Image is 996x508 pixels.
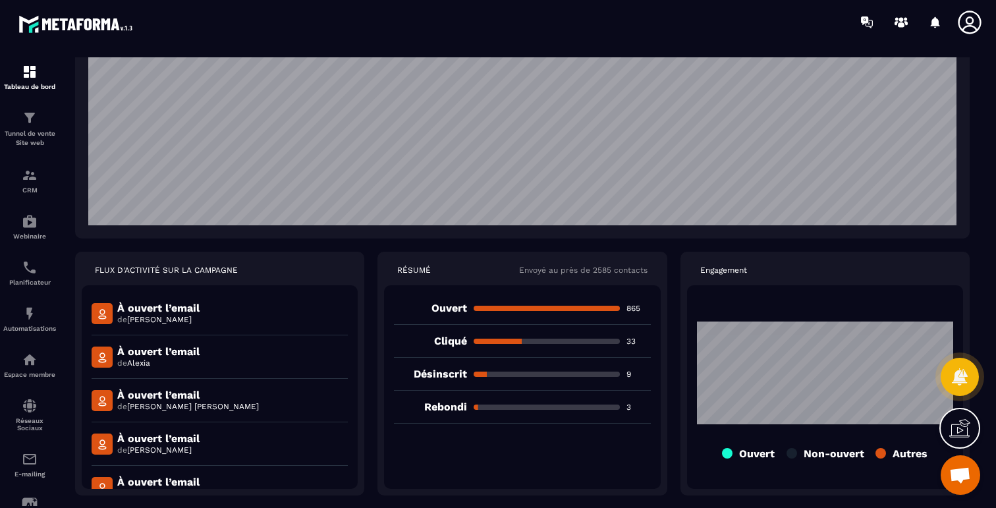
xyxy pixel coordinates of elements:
img: social-network [22,398,38,414]
p: de [117,358,200,368]
p: Engagement [700,265,747,275]
img: automations [22,352,38,368]
a: automationsautomationsEspace membre [3,342,56,388]
p: Envoyé au près de 2585 contacts [519,265,648,275]
a: automationsautomationsWebinaire [3,204,56,250]
img: formation [22,167,38,183]
img: formation [22,110,38,126]
p: de [117,314,200,325]
p: Tunnel de vente Site web [3,129,56,148]
a: formationformationCRM [3,157,56,204]
p: Tableau de bord [3,83,56,90]
p: Non-ouvert [804,447,864,460]
a: automationsautomationsAutomatisations [3,296,56,342]
p: 33 [626,336,651,347]
p: Automatisations [3,325,56,332]
a: formationformationTableau de bord [3,54,56,100]
a: emailemailE-mailing [3,441,56,488]
img: scheduler [22,260,38,275]
p: Réseaux Sociaux [3,417,56,432]
p: Cliqué [394,335,467,347]
p: Webinaire [3,233,56,240]
p: Désinscrit [394,368,467,380]
p: Espace membre [3,371,56,378]
img: mail-detail-icon.f3b144a5.svg [92,390,113,411]
img: formation [22,64,38,80]
p: FLUX D'ACTIVITÉ SUR LA CAMPAGNE [95,265,238,275]
img: automations [22,306,38,322]
img: email [22,451,38,467]
p: À ouvert l’email [117,432,200,445]
a: schedulerschedulerPlanificateur [3,250,56,296]
p: 9 [626,369,651,380]
span: Alexia [127,358,150,368]
div: Ouvrir le chat [941,455,980,495]
p: À ouvert l’email [117,389,259,401]
p: Ouvert [394,302,467,314]
p: RÉSUMÉ [397,265,431,275]
p: CRM [3,186,56,194]
p: Autres [893,447,927,460]
img: mail-detail-icon.f3b144a5.svg [92,434,113,455]
p: À ouvert l’email [117,302,200,314]
p: Ouvert [739,447,775,460]
span: [PERSON_NAME] [PERSON_NAME] [127,402,259,411]
p: À ouvert l’email [117,345,200,358]
p: À ouvert l’email [117,476,200,488]
p: E-mailing [3,470,56,478]
p: de [117,445,200,455]
img: mail-detail-icon.f3b144a5.svg [92,347,113,368]
p: de [117,488,200,499]
p: Planificateur [3,279,56,286]
img: logo [18,12,137,36]
p: 3 [626,402,651,412]
p: 865 [626,303,651,314]
img: automations [22,213,38,229]
p: Rebondi [394,401,467,413]
img: mail-detail-icon.f3b144a5.svg [92,303,113,324]
a: formationformationTunnel de vente Site web [3,100,56,157]
span: [PERSON_NAME] [127,315,192,324]
p: de [117,401,259,412]
span: [PERSON_NAME] [127,445,192,455]
img: mail-detail-icon.f3b144a5.svg [92,477,113,498]
a: social-networksocial-networkRéseaux Sociaux [3,388,56,441]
